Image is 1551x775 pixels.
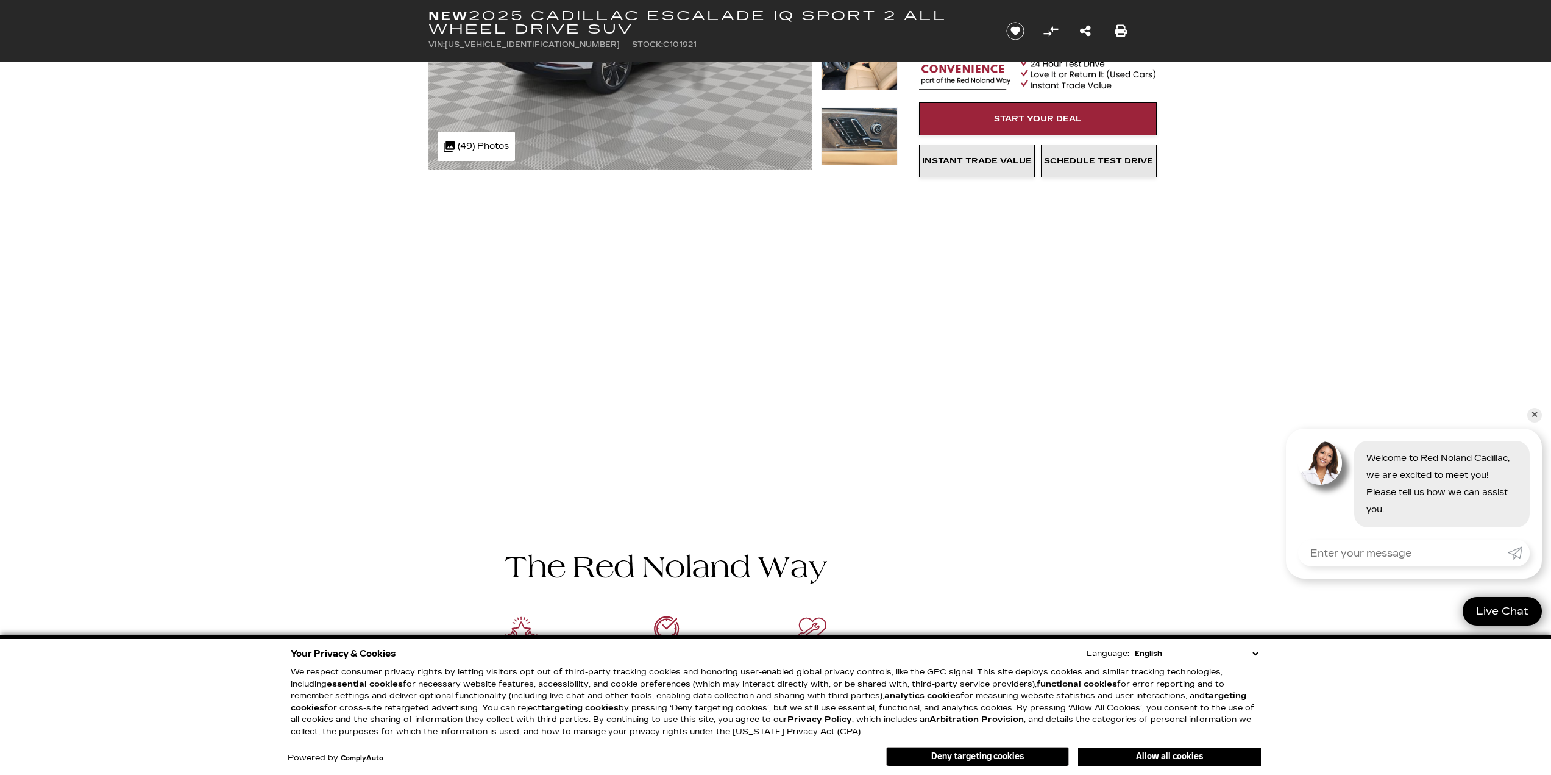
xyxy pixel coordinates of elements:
a: Print this New 2025 Cadillac ESCALADE IQ Sport 2 All Wheel Drive SUV [1115,23,1127,40]
button: Save vehicle [1002,21,1029,41]
u: Privacy Policy [787,715,852,724]
span: Live Chat [1470,604,1535,618]
select: Language Select [1132,648,1261,660]
div: Welcome to Red Noland Cadillac, we are excited to meet you! Please tell us how we can assist you. [1354,441,1530,527]
strong: targeting cookies [541,703,619,713]
a: Submit [1508,540,1530,566]
span: Stock: [632,40,663,49]
a: Live Chat [1463,597,1542,626]
span: VIN: [428,40,445,49]
span: [US_VEHICLE_IDENTIFICATION_NUMBER] [445,40,620,49]
button: Compare Vehicle [1042,22,1060,40]
img: Agent profile photo [1298,441,1342,485]
span: Schedule Test Drive [1044,156,1153,166]
span: C101921 [663,40,697,49]
div: Language: [1087,650,1129,658]
a: ComplyAuto [341,755,383,762]
div: Powered by [288,754,383,762]
button: Deny targeting cookies [886,747,1069,766]
p: We respect consumer privacy rights by letting visitors opt out of third-party tracking cookies an... [291,666,1261,738]
h1: 2025 Cadillac ESCALADE IQ Sport 2 All Wheel Drive SUV [428,9,986,36]
span: Your Privacy & Cookies [291,645,396,662]
strong: targeting cookies [291,691,1246,713]
strong: analytics cookies [884,691,960,701]
strong: Arbitration Provision [929,715,1024,724]
a: Schedule Test Drive [1041,145,1157,177]
a: Share this New 2025 Cadillac ESCALADE IQ Sport 2 All Wheel Drive SUV [1080,23,1091,40]
a: Start Your Deal [919,102,1157,135]
button: Allow all cookies [1078,748,1261,766]
strong: functional cookies [1037,679,1117,689]
strong: New [428,9,469,23]
span: Instant Trade Value [922,156,1032,166]
span: Start Your Deal [994,114,1082,124]
iframe: YouTube video player [919,184,1157,376]
strong: essential cookies [327,679,403,689]
input: Enter your message [1298,540,1508,566]
iframe: Watch videos, learn about new EV models, and find the right one for you! [428,170,898,509]
div: (49) Photos [438,132,515,161]
img: New 2025 Summit White Cadillac Sport 2 image 11 [821,107,898,165]
a: Instant Trade Value [919,145,1035,177]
